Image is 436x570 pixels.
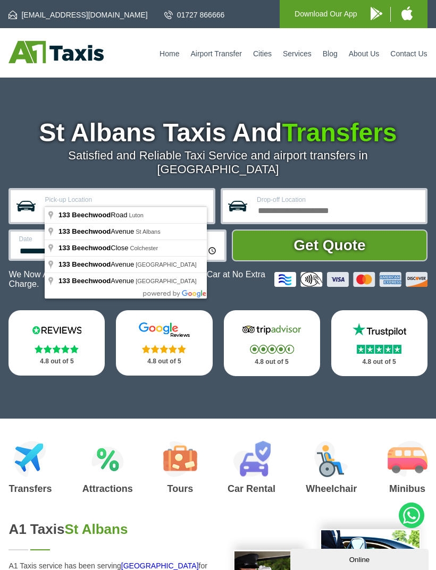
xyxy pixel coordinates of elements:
[290,547,431,570] iframe: chat widget
[349,49,380,58] a: About Us
[35,345,79,353] img: Stars
[72,244,111,252] span: Beechwood
[190,49,241,58] a: Airport Transfer
[233,441,271,477] img: Car Rental
[116,310,212,376] a: Google Stars 4.8 out of 5
[72,260,111,268] span: Beechwood
[9,310,105,376] a: Reviews.io Stars 4.8 out of 5
[343,355,416,369] p: 4.8 out of 5
[14,441,46,477] img: Airport Transfers
[91,441,124,477] img: Attractions
[250,345,294,354] img: Stars
[257,197,419,203] label: Drop-off Location
[132,322,196,338] img: Google
[357,345,401,354] img: Stars
[130,245,158,251] span: Colchester
[121,562,199,570] a: [GEOGRAPHIC_DATA]
[9,10,147,20] a: [EMAIL_ADDRESS][DOMAIN_NAME]
[9,149,427,176] p: Satisfied and Reliable Taxi Service and airport transfers in [GEOGRAPHIC_DATA]
[388,441,427,477] img: Minibus
[9,270,266,289] p: We Now Accept Card & Contactless Payment In
[82,484,133,494] h3: Attractions
[224,310,320,376] a: Tripadvisor Stars 4.8 out of 5
[136,228,160,235] span: St Albans
[136,261,197,268] span: [GEOGRAPHIC_DATA]
[347,322,411,338] img: Trustpilot
[160,49,179,58] a: Home
[19,236,106,242] label: Date
[58,211,70,219] span: 133
[45,197,207,203] label: Pick-up Location
[274,272,427,287] img: Credit And Debit Cards
[253,49,272,58] a: Cities
[72,211,111,219] span: Beechwood
[164,10,225,20] a: 01727 866666
[58,260,136,268] span: Avenue
[20,355,93,368] p: 4.8 out of 5
[25,322,89,338] img: Reviews.io
[9,484,52,494] h3: Transfers
[64,521,128,537] span: St Albans
[306,484,357,494] h3: Wheelchair
[58,244,130,252] span: Close
[323,49,338,58] a: Blog
[58,277,70,285] span: 133
[128,355,200,368] p: 4.8 out of 5
[388,484,427,494] h3: Minibus
[136,278,197,284] span: [GEOGRAPHIC_DATA]
[72,277,111,285] span: Beechwood
[129,212,144,218] span: Luton
[9,521,209,538] h2: A1 Taxis
[9,120,427,146] h1: St Albans Taxis And
[401,6,413,20] img: A1 Taxis iPhone App
[142,345,186,353] img: Stars
[9,41,104,63] img: A1 Taxis St Albans LTD
[283,49,312,58] a: Services
[228,484,275,494] h3: Car Rental
[163,484,197,494] h3: Tours
[236,355,308,369] p: 4.8 out of 5
[9,270,265,288] span: The Car at No Extra Charge.
[331,310,427,376] a: Trustpilot Stars 4.8 out of 5
[371,7,382,20] img: A1 Taxis Android App
[232,229,427,261] button: Get Quote
[58,227,70,235] span: 133
[58,244,70,252] span: 133
[314,441,348,477] img: Wheelchair
[295,7,357,21] p: Download Our App
[282,118,397,147] span: Transfers
[72,227,111,235] span: Beechwood
[58,260,70,268] span: 133
[240,322,304,338] img: Tripadvisor
[58,211,129,219] span: Road
[58,277,136,285] span: Avenue
[163,441,197,477] img: Tours
[390,49,427,58] a: Contact Us
[58,227,136,235] span: Avenue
